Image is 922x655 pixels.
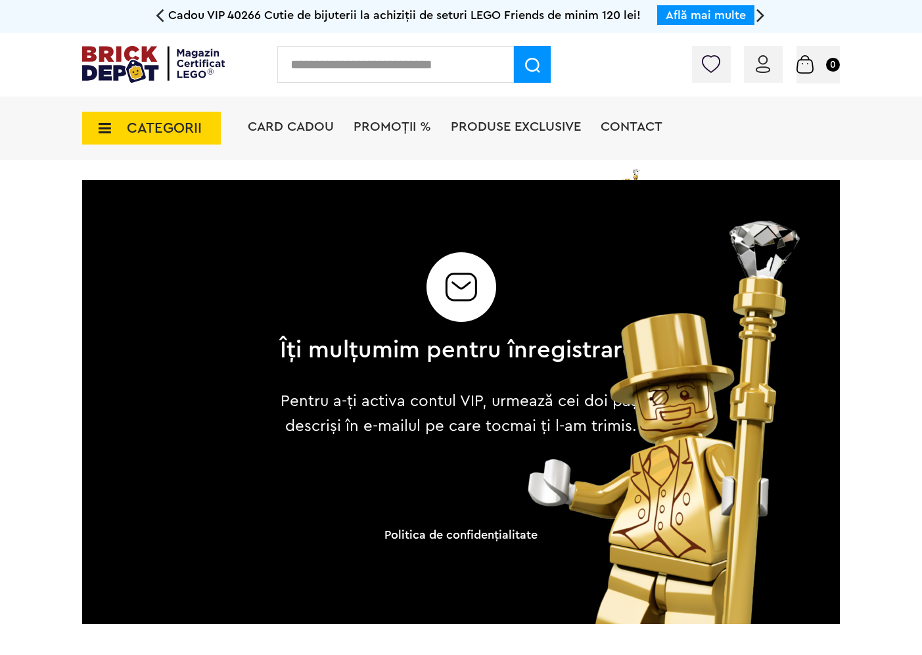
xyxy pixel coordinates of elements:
span: Cadou VIP 40266 Cutie de bijuterii la achiziții de seturi LEGO Friends de minim 120 lei! [168,9,641,21]
a: Produse exclusive [451,120,581,133]
img: vip_page_image [509,221,840,624]
span: CATEGORII [127,121,202,135]
a: PROMOȚII % [354,120,431,133]
a: Politica de confidenţialitate [384,529,538,541]
small: 0 [826,58,840,72]
h2: Îți mulțumim pentru înregistrare. [279,338,643,363]
a: Card Cadou [248,120,334,133]
p: Pentru a-ți activa contul VIP, urmează cei doi pași descriși în e-mailul pe care tocmai ți l-am t... [271,389,651,439]
a: Află mai multe [666,9,746,21]
a: Contact [601,120,662,133]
